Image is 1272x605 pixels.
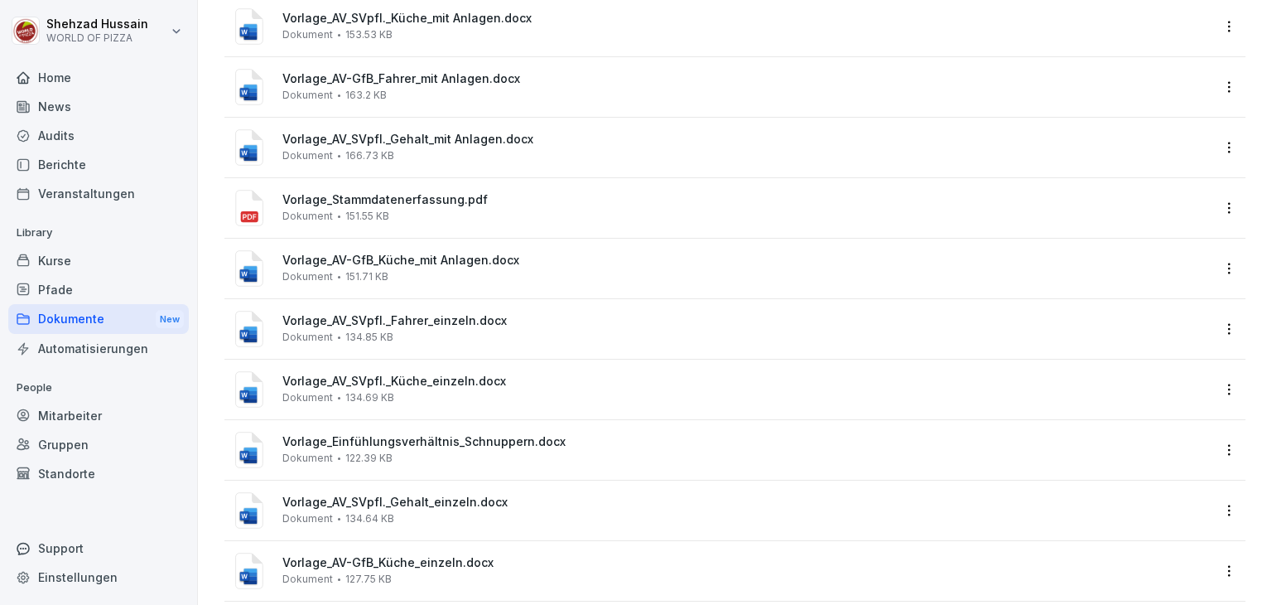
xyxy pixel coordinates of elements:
a: DokumenteNew [8,304,189,335]
span: 166.73 KB [345,150,394,162]
span: 153.53 KB [345,29,393,41]
span: Dokument [282,150,333,162]
a: Berichte [8,150,189,179]
a: Audits [8,121,189,150]
a: Pfade [8,275,189,304]
a: Gruppen [8,430,189,459]
span: Dokument [282,513,333,525]
span: Dokument [282,453,333,464]
span: 127.75 KB [345,574,392,585]
a: Einstellungen [8,563,189,592]
span: 163.2 KB [345,90,387,101]
p: Shehzad Hussain [46,17,148,31]
span: 151.71 KB [345,271,388,283]
span: Dokument [282,574,333,585]
span: Vorlage_AV-GfB_Fahrer_mit Anlagen.docx [282,72,1211,86]
span: 151.55 KB [345,211,389,222]
span: Vorlage_AV_SVpfl._Küche_einzeln.docx [282,375,1211,389]
a: News [8,92,189,121]
div: New [156,310,184,329]
span: Vorlage_Einfühlungsverhältnis_Schnuppern.docx [282,435,1211,449]
span: 134.85 KB [345,332,393,343]
span: 134.64 KB [345,513,394,525]
a: Mitarbeiter [8,401,189,430]
span: Vorlage_AV_SVpfl._Gehalt_mit Anlagen.docx [282,133,1211,147]
span: Vorlage_AV_SVpfl._Fahrer_einzeln.docx [282,314,1211,328]
span: Dokument [282,332,333,343]
span: Dokument [282,29,333,41]
span: Vorlage_AV_SVpfl._Küche_mit Anlagen.docx [282,12,1211,26]
a: Automatisierungen [8,334,189,363]
span: Dokument [282,271,333,283]
span: 134.69 KB [345,392,394,404]
span: Vorlage_AV_SVpfl._Gehalt_einzeln.docx [282,496,1211,510]
a: Standorte [8,459,189,488]
span: Vorlage_AV-GfB_Küche_einzeln.docx [282,556,1211,570]
a: Kurse [8,246,189,275]
a: Veranstaltungen [8,179,189,208]
p: WORLD OF PIZZA [46,32,148,44]
div: Support [8,534,189,563]
span: 122.39 KB [345,453,393,464]
a: Home [8,63,189,92]
span: Dokument [282,392,333,404]
p: People [8,375,189,401]
p: Library [8,220,189,246]
span: Vorlage_AV-GfB_Küche_mit Anlagen.docx [282,254,1211,268]
div: Dokumente [8,304,189,335]
span: Dokument [282,90,333,101]
span: Dokument [282,211,333,222]
span: Vorlage_Stammdatenerfassung.pdf [282,193,1211,207]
